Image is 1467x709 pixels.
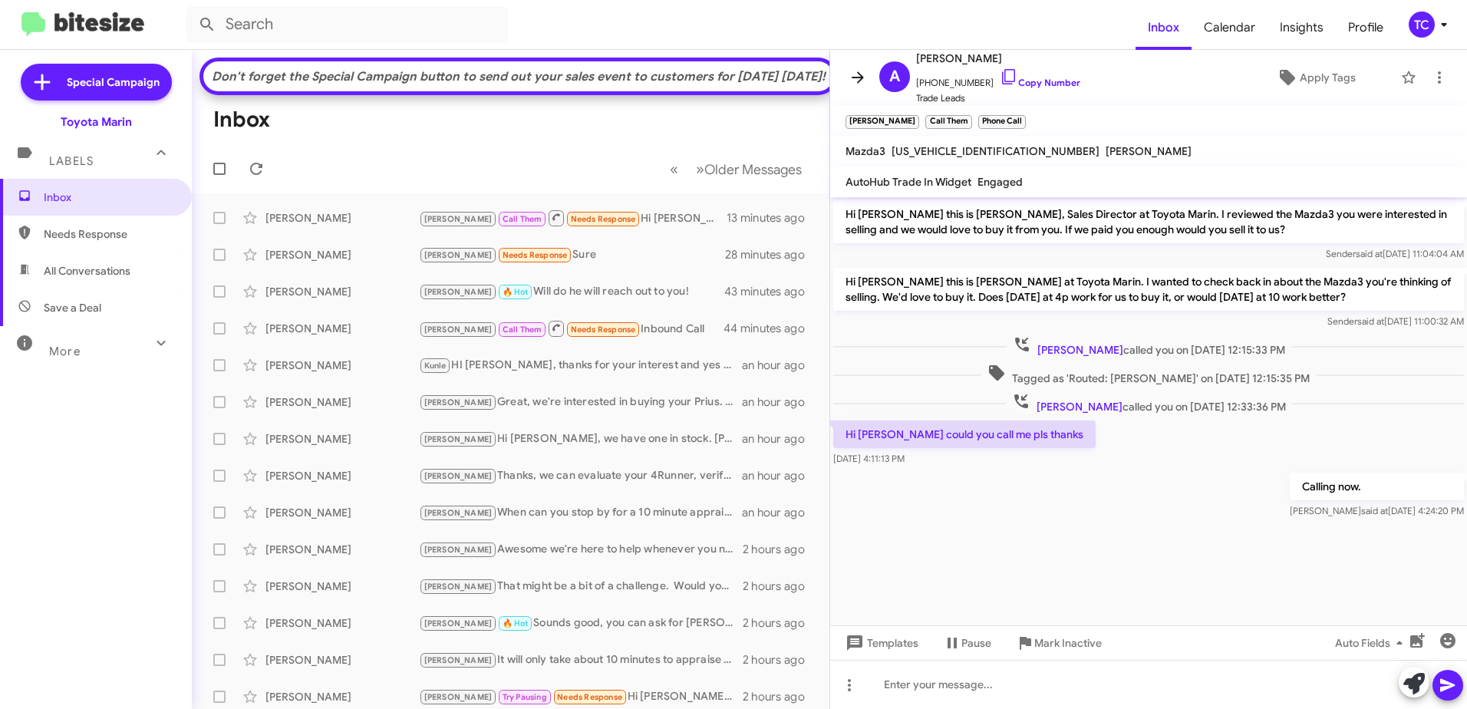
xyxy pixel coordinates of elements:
[419,394,742,411] div: Great, we're interested in buying your Prius. When can you bring it this week for a quick, no-obl...
[61,114,132,130] div: Toyota Marin
[265,431,419,447] div: [PERSON_NAME]
[742,358,817,373] div: an hour ago
[503,214,542,224] span: Call Them
[978,115,1026,129] small: Phone Call
[419,578,743,595] div: That might be a bit of a challenge. Would you still be open to selling if the offer is right?
[1300,64,1356,91] span: Apply Tags
[1409,12,1435,38] div: TC
[916,68,1080,91] span: [PHONE_NUMBER]
[661,153,811,185] nav: Page navigation example
[743,542,817,557] div: 2 hours ago
[424,287,493,297] span: [PERSON_NAME]
[1037,400,1123,414] span: [PERSON_NAME]
[503,692,547,702] span: Try Pausing
[265,247,419,262] div: [PERSON_NAME]
[424,250,493,260] span: [PERSON_NAME]
[1396,12,1450,38] button: TC
[1004,629,1114,657] button: Mark Inactive
[1326,248,1464,259] span: Sender [DATE] 11:04:04 AM
[265,579,419,594] div: [PERSON_NAME]
[1361,505,1388,516] span: said at
[67,74,160,90] span: Special Campaign
[424,655,493,665] span: [PERSON_NAME]
[44,226,174,242] span: Needs Response
[892,144,1099,158] span: [US_VEHICLE_IDENTIFICATION_NUMBER]
[727,210,817,226] div: 13 minutes ago
[661,153,687,185] button: Previous
[419,246,725,264] div: Sure
[742,394,817,410] div: an hour ago
[265,615,419,631] div: [PERSON_NAME]
[846,175,971,189] span: AutoHub Trade In Widget
[830,629,931,657] button: Templates
[1327,315,1464,327] span: Sender [DATE] 11:00:32 AM
[725,247,817,262] div: 28 minutes ago
[265,468,419,483] div: [PERSON_NAME]
[419,209,727,228] div: Hi [PERSON_NAME] could you call me pls thanks
[1323,629,1421,657] button: Auto Fields
[44,190,174,205] span: Inbox
[846,115,919,129] small: [PERSON_NAME]
[981,364,1316,386] span: Tagged as 'Routed: [PERSON_NAME]' on [DATE] 12:15:35 PM
[1192,5,1268,50] a: Calendar
[424,214,493,224] span: [PERSON_NAME]
[419,651,743,669] div: It will only take about 10 minutes to appraise so won't take up much of your time.
[21,64,172,101] a: Special Campaign
[742,505,817,520] div: an hour ago
[503,618,529,628] span: 🔥 Hot
[186,6,508,43] input: Search
[743,579,817,594] div: 2 hours ago
[265,652,419,668] div: [PERSON_NAME]
[925,115,971,129] small: Call Them
[725,321,817,336] div: 44 minutes ago
[833,420,1096,448] p: Hi [PERSON_NAME] could you call me pls thanks
[44,300,101,315] span: Save a Deal
[670,160,678,179] span: «
[424,325,493,335] span: [PERSON_NAME]
[265,358,419,373] div: [PERSON_NAME]
[571,325,636,335] span: Needs Response
[931,629,1004,657] button: Pause
[419,504,742,522] div: When can you stop by for a 10 minute appraisal?
[1335,629,1409,657] span: Auto Fields
[961,629,991,657] span: Pause
[1037,343,1123,357] span: [PERSON_NAME]
[49,154,94,168] span: Labels
[1007,335,1291,358] span: called you on [DATE] 12:15:33 PM
[1106,144,1192,158] span: [PERSON_NAME]
[1268,5,1336,50] a: Insights
[833,268,1464,311] p: Hi [PERSON_NAME] this is [PERSON_NAME] at Toyota Marin. I wanted to check back in about the Mazda...
[424,618,493,628] span: [PERSON_NAME]
[696,160,704,179] span: »
[44,263,130,279] span: All Conversations
[265,689,419,704] div: [PERSON_NAME]
[916,49,1080,68] span: [PERSON_NAME]
[424,692,493,702] span: [PERSON_NAME]
[419,688,743,706] div: Hi [PERSON_NAME] 👋 thanks for waiting and I enjoy working with you guys. I will have to report ba...
[916,91,1080,106] span: Trade Leads
[1356,248,1383,259] span: said at
[265,321,419,336] div: [PERSON_NAME]
[213,107,270,132] h1: Inbox
[1034,629,1102,657] span: Mark Inactive
[503,287,529,297] span: 🔥 Hot
[833,200,1464,243] p: Hi [PERSON_NAME] this is [PERSON_NAME], Sales Director at Toyota Marin. I reviewed the Mazda3 you...
[419,615,743,632] div: Sounds good, you can ask for [PERSON_NAME] who will appraise your Sienna. I will have him reach o...
[419,467,742,485] div: Thanks, we can evaluate your 4Runner, verify payoff, and present an offer. When can you bring it ...
[1336,5,1396,50] span: Profile
[424,434,493,444] span: [PERSON_NAME]
[424,508,493,518] span: [PERSON_NAME]
[419,541,743,559] div: Awesome we're here to help whenever you need
[571,214,636,224] span: Needs Response
[1290,473,1464,500] p: Calling now.
[419,357,742,374] div: HI [PERSON_NAME], thanks for your interest and yes you can bring your own mechanic. I will have [...
[743,615,817,631] div: 2 hours ago
[419,283,725,301] div: Will do he will reach out to you!
[424,471,493,481] span: [PERSON_NAME]
[503,250,568,260] span: Needs Response
[419,319,725,338] div: Inbound Call
[889,64,900,89] span: A
[265,394,419,410] div: [PERSON_NAME]
[265,505,419,520] div: [PERSON_NAME]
